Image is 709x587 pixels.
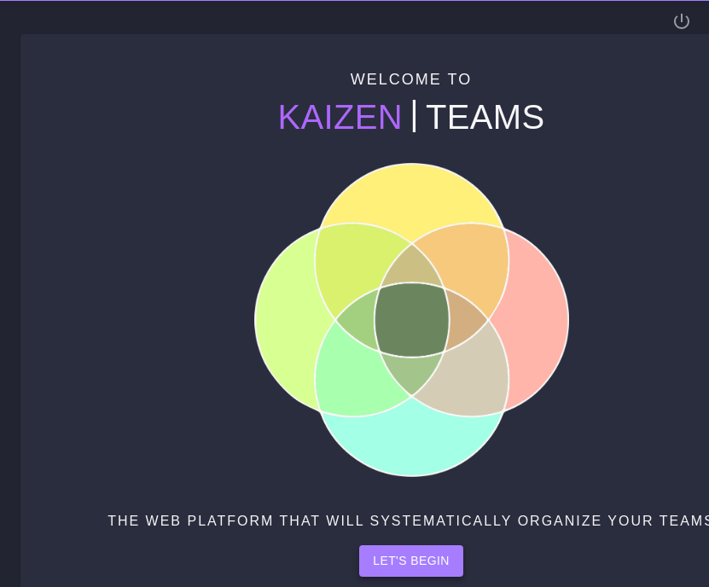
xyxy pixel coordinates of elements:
button: Logout [665,4,699,38]
p: Kaizen [277,91,403,142]
p: Teams [426,91,545,142]
button: Let's begin [359,545,463,577]
p: | [410,88,419,142]
img: empty kaizen [254,163,569,477]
